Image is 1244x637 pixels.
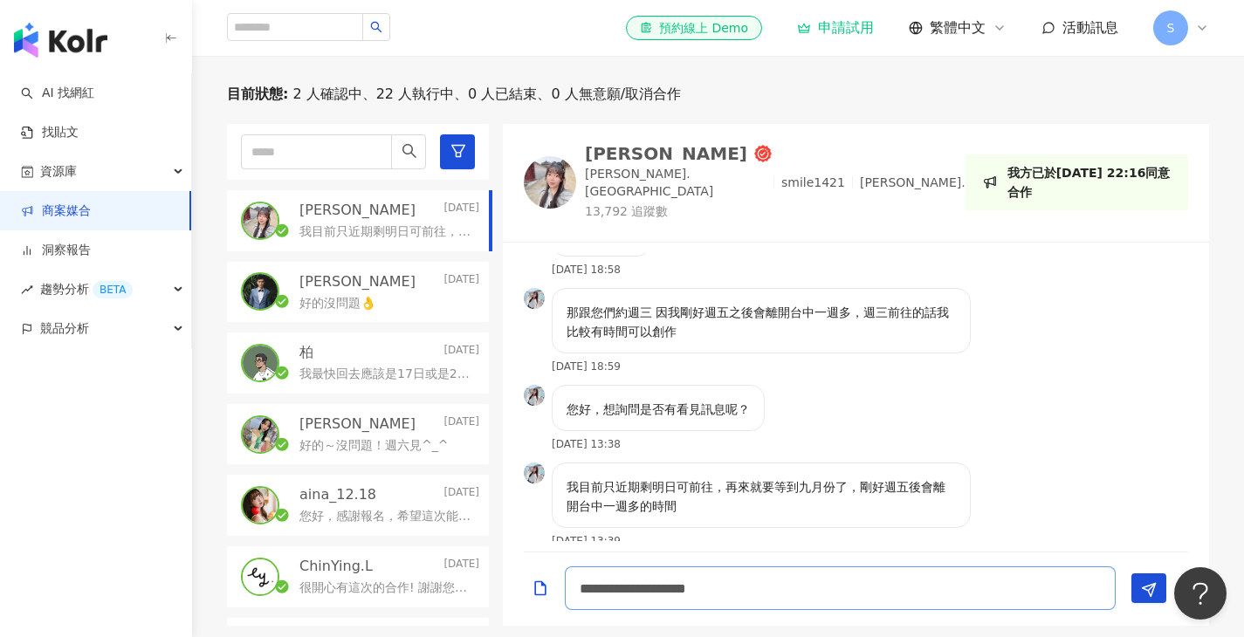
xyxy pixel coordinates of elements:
[626,16,762,40] a: 預約線上 Demo
[1062,19,1118,36] span: 活動訊息
[552,264,621,276] p: [DATE] 18:58
[532,567,549,608] button: Add a file
[21,242,91,259] a: 洞察報告
[243,203,278,238] img: KOL Avatar
[443,485,479,504] p: [DATE]
[288,85,681,104] span: 2 人確認中、22 人執行中、0 人已結束、0 人無意願/取消合作
[40,309,89,348] span: 競品分析
[552,438,621,450] p: [DATE] 13:38
[21,202,91,220] a: 商案媒合
[299,579,472,597] p: 很開心有這次的合作! 謝謝您讓我有機會嘗試插花😊 雖然會買花回家擺, 但大部分都是單一品種或搭配一個葉材, 比較少有機會可以一次接觸到這麼多種類, 要觀察、考慮的面向也和單一品種差異很多, 過程...
[585,203,966,221] p: 13,792 追蹤數
[450,143,466,159] span: filter
[443,272,479,291] p: [DATE]
[299,557,373,576] p: ChinYing.L
[243,417,278,452] img: KOL Avatar
[243,488,278,523] img: KOL Avatar
[21,85,94,102] a: searchAI 找網紅
[524,288,545,309] img: KOL Avatar
[243,559,278,594] img: KOL Avatar
[243,274,278,309] img: KOL Avatar
[781,175,845,192] p: smile1421
[299,414,416,434] p: [PERSON_NAME]
[14,23,107,58] img: logo
[1174,567,1227,620] iframe: Help Scout Beacon - Open
[299,366,472,383] p: 我最快回去應該是17日或是23, 24日，細節可以加我的line 跟我討論 linborui，謝謝
[93,281,133,298] div: BETA
[443,343,479,362] p: [DATE]
[1131,573,1166,603] button: Send
[299,201,416,220] p: [PERSON_NAME]
[524,385,545,406] img: KOL Avatar
[552,535,621,547] p: [DATE] 13:39
[299,295,375,312] p: 好的沒問題👌
[524,145,966,221] a: KOL Avatar[PERSON_NAME][PERSON_NAME]. [GEOGRAPHIC_DATA]smile1421[PERSON_NAME].13,792 追蹤數
[227,85,288,104] p: 目前狀態 :
[402,143,417,159] span: search
[21,124,79,141] a: 找貼文
[299,485,376,504] p: aina_12.18
[40,270,133,309] span: 趨勢分析
[443,414,479,434] p: [DATE]
[299,437,448,455] p: 好的～沒問題！週六見^_^
[21,284,33,296] span: rise
[524,462,545,483] img: KOL Avatar
[370,21,382,33] span: search
[524,156,576,209] img: KOL Avatar
[585,166,766,200] p: [PERSON_NAME]. [GEOGRAPHIC_DATA]
[1007,163,1171,202] p: 我方已於[DATE] 22:16同意合作
[585,145,747,162] div: [PERSON_NAME]
[567,400,750,419] p: 您好，想詢問是否有看見訊息呢？
[552,360,621,373] p: [DATE] 18:59
[443,557,479,576] p: [DATE]
[299,508,472,525] p: 您好，感謝報名，希望這次能夠和您進行以下合作： 來店體驗我們初階鮮花體驗後發佈一篇當天插花體驗圖文：內文介紹我們教室「生活花藝插花系列」，以及提及我們一千元左右的一起玩花課體驗品項。 文章中希望...
[640,19,748,37] div: 預約線上 Demo
[40,152,77,191] span: 資源庫
[299,343,313,362] p: 柏
[930,18,986,38] span: 繁體中文
[243,346,278,380] img: KOL Avatar
[299,223,472,241] p: 我目前只近期剩明日可前往，再來就要等到九月份了，剛好週五後會離開台中一週多的時間
[1167,18,1175,38] span: S
[860,175,966,192] p: [PERSON_NAME].
[443,201,479,220] p: [DATE]
[797,19,874,37] a: 申請試用
[567,303,956,341] p: 那跟您們約週三 因我剛好週五之後會離開台中一週多，週三前往的話我比較有時間可以創作
[299,272,416,291] p: [PERSON_NAME]
[567,477,956,516] p: 我目前只近期剩明日可前往，再來就要等到九月份了，剛好週五後會離開台中一週多的時間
